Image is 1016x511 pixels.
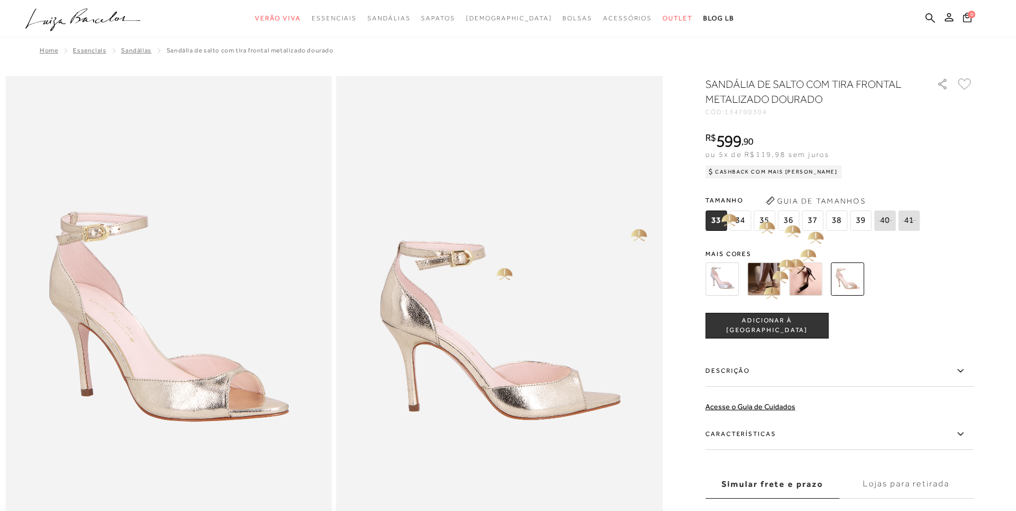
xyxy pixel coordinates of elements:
[968,11,975,18] span: 0
[741,137,754,146] i: ,
[255,14,301,22] span: Verão Viva
[40,47,58,54] a: Home
[705,251,973,257] span: Mais cores
[716,131,741,151] span: 599
[466,9,552,28] a: noSubCategoriesText
[831,262,864,296] img: SANDÁLIA DE SALTO COM TIRA FRONTAL METALIZADO DOURADO
[603,9,652,28] a: categoryNavScreenReaderText
[850,211,871,231] span: 39
[73,47,106,54] a: Essenciais
[874,211,895,231] span: 40
[421,9,455,28] a: categoryNavScreenReaderText
[705,470,839,499] label: Simular frete e prazo
[705,211,727,231] span: 33
[826,211,847,231] span: 38
[839,470,973,499] label: Lojas para retirada
[778,211,799,231] span: 36
[703,9,734,28] a: BLOG LB
[706,316,828,335] span: ADICIONAR À [GEOGRAPHIC_DATA]
[562,9,592,28] a: categoryNavScreenReaderText
[663,14,693,22] span: Outlet
[705,192,922,208] span: Tamanho
[705,419,973,450] label: Características
[802,211,823,231] span: 37
[603,14,652,22] span: Acessórios
[367,14,410,22] span: Sandálias
[312,14,357,22] span: Essenciais
[466,14,552,22] span: [DEMOGRAPHIC_DATA]
[705,356,973,387] label: Descrição
[789,262,822,296] img: SANDÁLIA DE SALTO COM TIRA FRONTAL EM VERNIZ PRETO
[705,402,795,411] a: Acesse o Guia de Cuidados
[663,9,693,28] a: categoryNavScreenReaderText
[960,12,975,26] button: 0
[705,150,829,159] span: ou 5x de R$119,98 sem juros
[725,108,767,116] span: 134700304
[705,262,739,296] img: SANDÁLIA DE SALTO ALTO COM TIRA FRONTAL METALIZADO PRATA
[703,14,734,22] span: BLOG LB
[705,77,906,107] h1: SANDÁLIA DE SALTO COM TIRA FRONTAL METALIZADO DOURADO
[898,211,920,231] span: 41
[121,47,151,54] a: Sandálias
[367,9,410,28] a: categoryNavScreenReaderText
[747,262,780,296] img: SANDÁLIA DE SALTO COM TIRA FRONTAL EM VERNIZ BEGE BLUSH
[562,14,592,22] span: Bolsas
[255,9,301,28] a: categoryNavScreenReaderText
[729,211,751,231] span: 34
[705,313,829,339] button: ADICIONAR À [GEOGRAPHIC_DATA]
[743,136,754,147] span: 90
[705,133,716,142] i: R$
[312,9,357,28] a: categoryNavScreenReaderText
[421,14,455,22] span: Sapatos
[705,166,842,178] div: Cashback com Mais [PERSON_NAME]
[762,192,869,209] button: Guia de Tamanhos
[754,211,775,231] span: 35
[705,109,920,115] div: CÓD:
[167,47,334,54] span: SANDÁLIA DE SALTO COM TIRA FRONTAL METALIZADO DOURADO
